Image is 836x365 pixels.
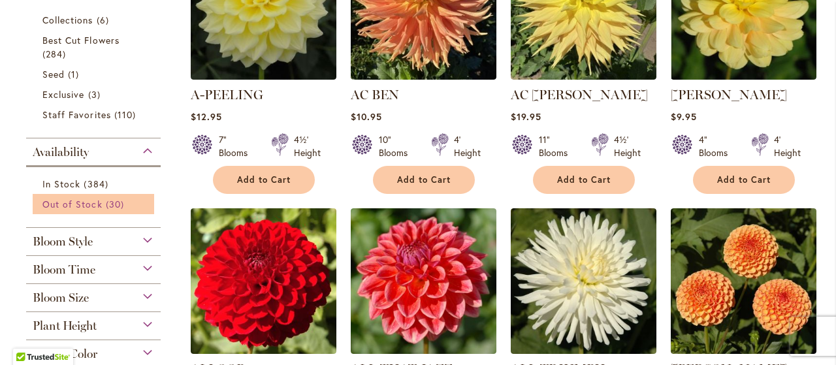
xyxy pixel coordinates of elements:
iframe: Launch Accessibility Center [10,319,46,355]
div: 7" Blooms [219,133,255,159]
span: 6 [97,13,112,27]
span: 110 [114,108,139,121]
div: 4½' Height [614,133,641,159]
a: Staff Favorites [42,108,148,121]
span: Exclusive [42,88,84,101]
span: In Stock [42,178,80,190]
div: 4' Height [454,133,481,159]
span: Add to Cart [557,174,611,185]
span: Plant Height [33,319,97,333]
span: 384 [84,177,111,191]
div: 10" Blooms [379,133,415,159]
span: 3 [88,87,104,101]
img: AMBER QUEEN [671,208,816,354]
a: Out of Stock 30 [42,197,148,211]
button: Add to Cart [373,166,475,194]
span: $10.95 [351,110,382,123]
span: Flower Color [33,347,97,361]
a: ALL THAT JAZZ [351,344,496,357]
img: ALL TRIUMPH [511,208,656,354]
div: 4" Blooms [699,133,735,159]
a: Seed [42,67,148,81]
span: 30 [106,197,127,211]
span: Bloom Size [33,291,89,305]
a: A-PEELING [191,87,263,103]
span: Staff Favorites [42,108,111,121]
a: Exclusive [42,87,148,101]
span: Add to Cart [237,174,291,185]
span: Add to Cart [397,174,451,185]
img: ALI OOP [191,208,336,354]
span: $19.95 [511,110,541,123]
span: 1 [68,67,82,81]
span: $12.95 [191,110,222,123]
span: Add to Cart [717,174,771,185]
a: ALI OOP [191,344,336,357]
button: Add to Cart [693,166,795,194]
div: 4½' Height [294,133,321,159]
span: Collections [42,14,93,26]
div: 11" Blooms [539,133,575,159]
a: A-Peeling [191,70,336,82]
a: AC Jeri [511,70,656,82]
a: In Stock 384 [42,177,148,191]
a: Collections [42,13,148,27]
span: $9.95 [671,110,697,123]
span: Out of Stock [42,198,103,210]
span: Bloom Time [33,262,95,277]
span: Bloom Style [33,234,93,249]
a: [PERSON_NAME] [671,87,787,103]
span: Availability [33,145,89,159]
a: AHOY MATEY [671,70,816,82]
a: Best Cut Flowers [42,33,148,61]
div: 4' Height [774,133,801,159]
span: Seed [42,68,65,80]
a: ALL TRIUMPH [511,344,656,357]
a: AC BEN [351,70,496,82]
button: Add to Cart [213,166,315,194]
button: Add to Cart [533,166,635,194]
span: 284 [42,47,69,61]
a: AMBER QUEEN [671,344,816,357]
img: ALL THAT JAZZ [351,208,496,354]
span: Best Cut Flowers [42,34,120,46]
a: AC [PERSON_NAME] [511,87,648,103]
a: AC BEN [351,87,399,103]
